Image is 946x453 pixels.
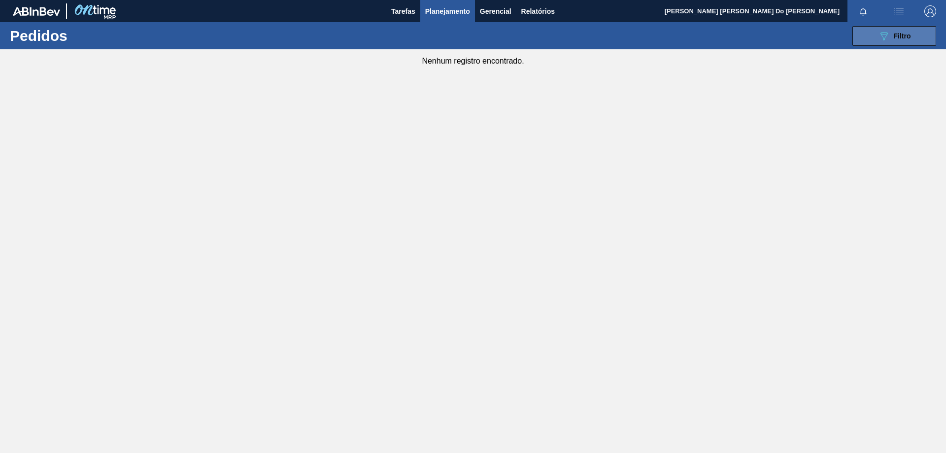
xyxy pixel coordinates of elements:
[893,5,905,17] img: userActions
[894,32,911,40] span: Filtro
[521,5,555,17] span: Relatórios
[852,26,936,46] button: Filtro
[425,5,470,17] span: Planejamento
[391,5,415,17] span: Tarefas
[13,7,60,16] img: TNhmsLtSVTkK8tSr43FrP2fwEKptu5GPRR3wAAAABJRU5ErkJggg==
[924,5,936,17] img: Logout
[847,4,879,18] button: Notificações
[480,5,511,17] span: Gerencial
[10,30,157,41] h1: Pedidos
